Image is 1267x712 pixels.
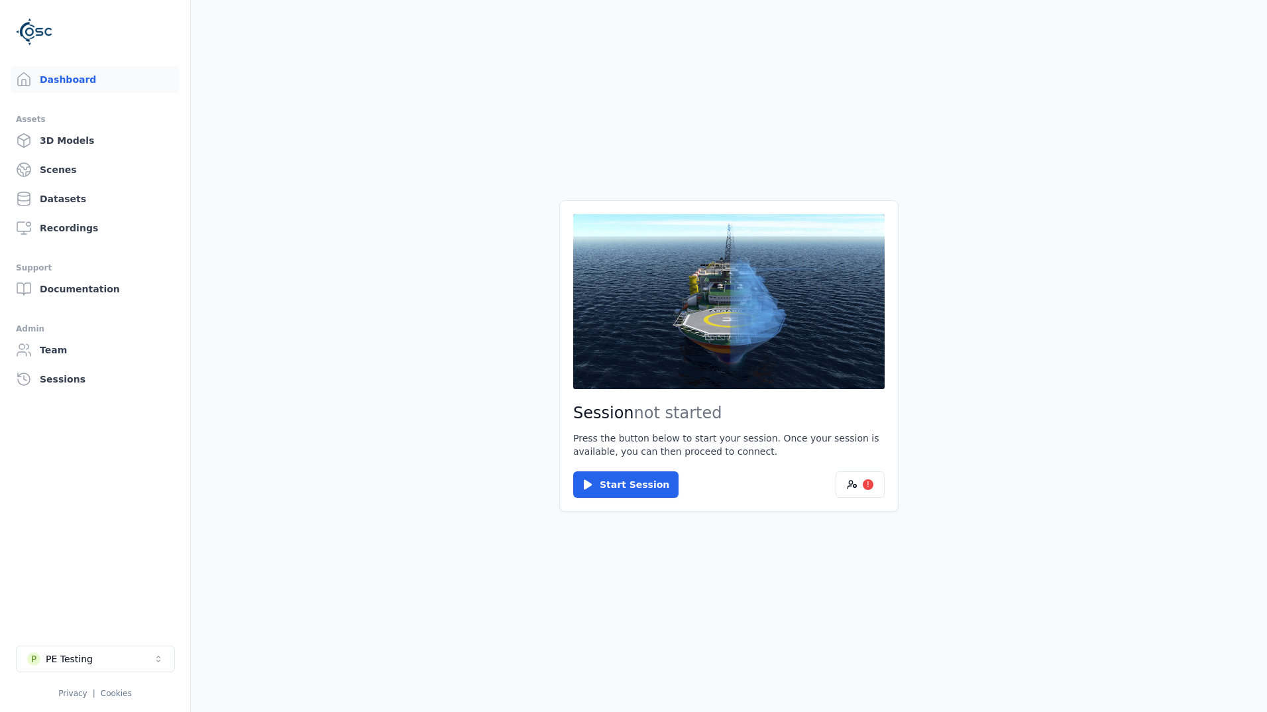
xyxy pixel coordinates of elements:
[836,471,885,498] button: !
[11,66,180,93] a: Dashboard
[634,404,722,422] span: not started
[16,321,174,337] div: Admin
[863,479,873,490] div: !
[573,471,679,498] button: Start Session
[16,646,175,672] button: Select a workspace
[11,366,180,392] a: Sessions
[101,689,132,698] a: Cookies
[573,432,885,458] p: Press the button below to start your session. Once your session is available, you can then procee...
[573,402,885,424] h2: Session
[11,337,180,363] a: Team
[16,13,53,50] img: Logo
[11,276,180,302] a: Documentation
[58,689,87,698] a: Privacy
[93,689,95,698] span: |
[16,111,174,127] div: Assets
[46,652,93,666] div: PE Testing
[11,156,180,183] a: Scenes
[11,215,180,241] a: Recordings
[11,127,180,154] a: 3D Models
[16,260,174,276] div: Support
[11,186,180,212] a: Datasets
[27,652,40,666] div: P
